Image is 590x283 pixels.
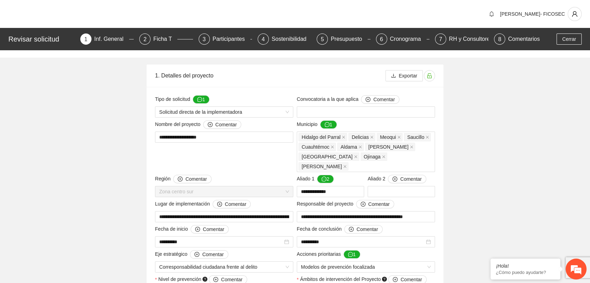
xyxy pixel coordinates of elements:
span: download [391,73,396,79]
button: Convocatoria a la que aplica [361,95,399,104]
div: Ficha T [153,33,177,45]
div: Cronograma [390,33,427,45]
span: [PERSON_NAME]- FICOSEC [500,11,565,17]
span: message [348,252,353,258]
span: Meoqui [380,133,396,141]
button: Nombre del proyecto [203,120,241,129]
button: Eje estratégico [190,250,228,259]
span: Convocatoria a la que aplica [297,95,399,104]
div: 8Comentarios [494,33,540,45]
span: Eje estratégico [155,250,228,259]
button: Responsable del proyecto [356,200,394,208]
textarea: Escriba su mensaje y pulse “Intro” [3,191,133,215]
span: plus-circle [361,202,366,207]
button: user [568,7,582,21]
span: Camargo [298,162,348,171]
span: Modelos de prevención focalizada [301,262,431,272]
div: Comentarios [508,33,540,45]
span: 1 [84,36,88,42]
span: plus-circle [393,277,398,283]
span: Nombre del proyecto [155,120,241,129]
div: RH y Consultores [449,33,498,45]
span: 8 [498,36,501,42]
span: Fecha de conclusión [297,225,383,233]
span: Tipo de solicitud [155,95,209,104]
button: Región [173,175,211,183]
span: message [197,97,202,103]
button: Municipio [320,120,337,129]
span: Acciones prioritarias [297,250,360,259]
span: Fecha de inicio [155,225,229,233]
button: unlock [424,70,435,81]
div: 3Participantes [199,33,252,45]
div: Revisar solicitud [8,33,76,45]
button: Lugar de implementación [213,200,251,208]
span: Chihuahua [298,152,359,161]
span: question-circle [382,277,387,282]
button: Acciones prioritarias [344,250,360,259]
div: Minimizar ventana de chat en vivo [115,3,131,20]
button: Fecha de conclusión [344,225,382,233]
div: Participantes [213,33,251,45]
span: 5 [321,36,324,42]
span: close [359,145,362,149]
span: close [331,145,334,149]
span: plus-circle [213,277,218,283]
span: Cerrar [562,35,576,43]
span: close [342,135,345,139]
span: Ojinaga [364,153,381,161]
span: close [426,135,429,139]
button: Cerrar [556,33,582,45]
span: close [382,155,385,158]
div: Chatee con nosotros ahora [36,36,117,45]
span: plus-circle [366,97,370,103]
span: Saucillo [404,133,431,141]
button: Tipo de solicitud [193,95,209,104]
span: message [325,122,330,128]
span: plus-circle [208,122,213,128]
button: Aliado 1 [317,175,334,183]
span: Meoqui [377,133,403,141]
span: close [354,155,357,158]
div: Sostenibilidad [272,33,312,45]
span: Comentar [185,175,207,183]
span: Comentar [373,96,394,103]
span: message [322,177,326,182]
span: Cuauhtémoc [298,143,336,151]
span: Comentar [356,225,378,233]
span: 3 [202,36,206,42]
span: Exportar [399,72,417,80]
span: Corresponsabilidad ciudadana frente al delito [159,262,289,272]
span: Comentar [225,200,246,208]
span: plus-circle [217,202,222,207]
span: close [343,165,347,168]
span: Solicitud directa de la implementadora [159,107,289,117]
span: Delicias [352,133,369,141]
div: 5Presupuesto [317,33,370,45]
span: Comentar [400,175,421,183]
div: 1. Detalles del proyecto [155,66,385,85]
span: Zona centro sur [159,186,289,197]
span: plus-circle [392,177,397,182]
span: question-circle [202,277,207,282]
div: 7RH y Consultores [435,33,488,45]
div: Presupuesto [331,33,368,45]
span: Ojinaga [361,152,387,161]
span: Saucillo [407,133,424,141]
span: unlock [424,73,435,79]
span: 2 [143,36,147,42]
div: 2Ficha T [139,33,193,45]
span: Aliado 1 [297,175,334,183]
span: 6 [380,36,383,42]
span: Comentar [215,121,237,128]
button: downloadExportar [385,70,423,81]
span: [GEOGRAPHIC_DATA] [302,153,353,161]
span: Aquiles Serdán [365,143,415,151]
span: plus-circle [349,227,354,232]
span: 4 [262,36,265,42]
span: Lugar de implementación [155,200,251,208]
button: Fecha de inicio [191,225,229,233]
span: Cuauhtémoc [302,143,329,151]
div: 4Sostenibilidad [258,33,311,45]
span: bell [486,11,497,17]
